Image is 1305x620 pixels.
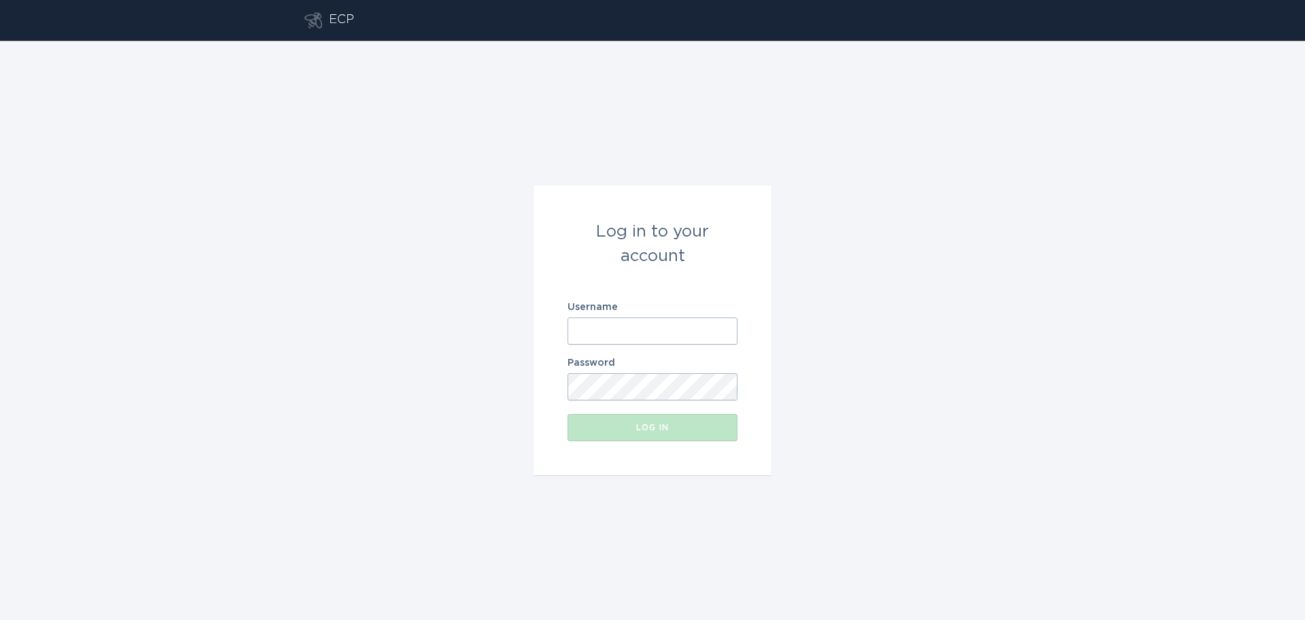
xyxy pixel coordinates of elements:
[574,424,731,432] div: Log in
[304,12,322,29] button: Go to dashboard
[568,220,737,269] div: Log in to your account
[568,303,737,312] label: Username
[568,358,737,368] label: Password
[568,414,737,441] button: Log in
[329,12,354,29] div: ECP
